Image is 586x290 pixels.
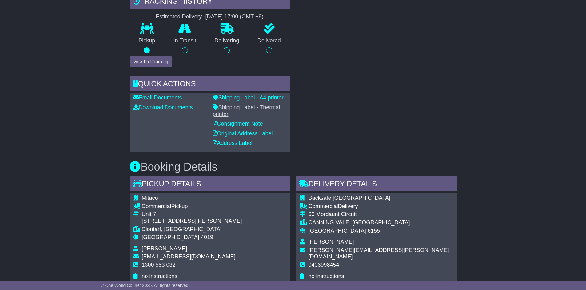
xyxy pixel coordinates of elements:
span: Mitaco [142,195,158,201]
a: Shipping Label - Thermal printer [213,104,280,117]
h3: Booking Details [130,161,457,173]
span: Commercial [309,203,338,209]
a: Email Documents [133,95,182,101]
a: Consignment Note [213,121,263,127]
div: Delivery Details [296,176,457,193]
a: Address Label [213,140,253,146]
p: In Transit [164,37,205,44]
div: 60 Mordaunt Circuit [309,211,453,218]
span: [PERSON_NAME] [309,239,354,245]
span: no instructions [309,273,344,279]
span: 0406998454 [309,262,339,268]
div: Estimated Delivery - [130,14,290,20]
div: CANNING VALE, [GEOGRAPHIC_DATA] [309,219,453,226]
span: 4019 [201,234,213,240]
div: Clontarf, [GEOGRAPHIC_DATA] [142,226,242,233]
span: [PERSON_NAME][EMAIL_ADDRESS][PERSON_NAME][DOMAIN_NAME] [309,247,449,260]
span: [GEOGRAPHIC_DATA] [142,234,199,240]
a: Shipping Label - A4 printer [213,95,284,101]
div: Unit 7 [142,211,242,218]
span: [GEOGRAPHIC_DATA] [309,228,366,234]
a: Original Address Label [213,130,273,137]
span: [EMAIL_ADDRESS][DOMAIN_NAME] [142,253,236,260]
div: [STREET_ADDRESS][PERSON_NAME] [142,218,242,225]
p: Delivering [205,37,249,44]
div: Pickup [142,203,242,210]
span: © One World Courier 2025. All rights reserved. [101,283,190,288]
span: Backsafe [GEOGRAPHIC_DATA] [309,195,390,201]
div: Pickup Details [130,176,290,193]
span: [PERSON_NAME] [142,246,187,252]
span: no instructions [142,273,177,279]
a: Download Documents [133,104,193,110]
div: [DATE] 17:00 (GMT +8) [205,14,264,20]
p: Pickup [130,37,165,44]
span: 1300 553 032 [142,262,176,268]
span: 6155 [368,228,380,234]
div: Delivery [309,203,453,210]
p: Delivered [248,37,290,44]
div: Quick Actions [130,76,290,93]
button: View Full Tracking [130,56,172,67]
span: Commercial [142,203,171,209]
